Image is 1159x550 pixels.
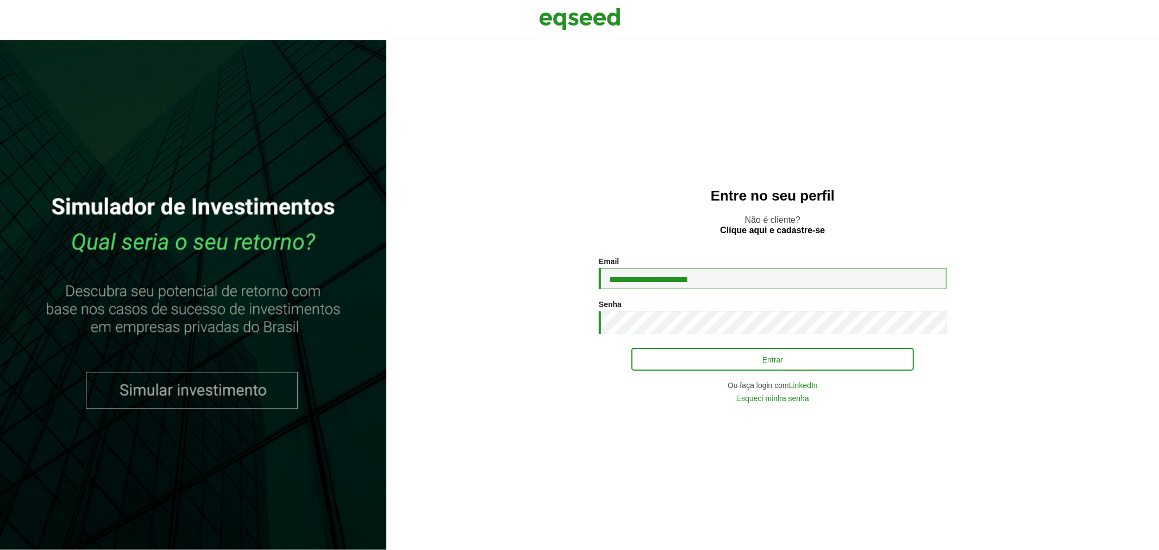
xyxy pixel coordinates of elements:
a: Clique aqui e cadastre-se [721,226,825,235]
a: LinkedIn [789,382,818,389]
p: Não é cliente? [408,215,1137,235]
label: Email [599,258,619,265]
div: Ou faça login com [599,382,947,389]
a: Esqueci minha senha [736,395,809,402]
label: Senha [599,301,622,308]
img: EqSeed Logo [539,5,621,33]
h2: Entre no seu perfil [408,188,1137,204]
button: Entrar [631,348,914,371]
